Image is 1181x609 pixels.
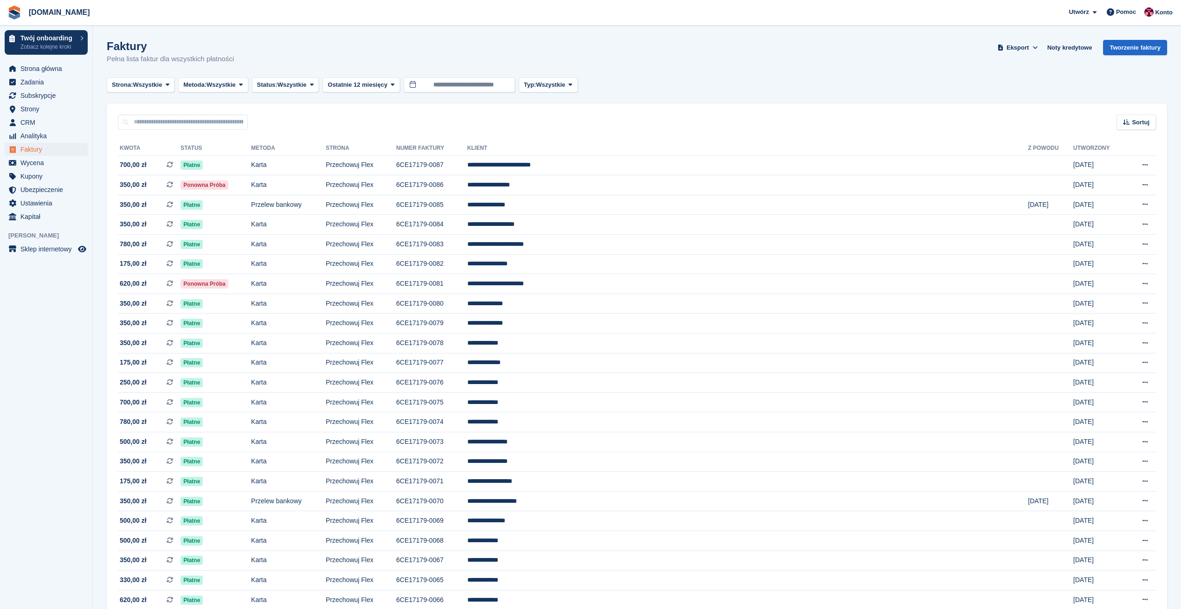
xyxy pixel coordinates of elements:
[1073,314,1127,333] td: [DATE]
[396,215,467,235] td: 6CE17179-0084
[107,77,174,93] button: Strona: Wszystkie
[120,318,147,328] span: 350,00 zł
[251,491,326,511] td: Przelew bankowy
[251,274,326,294] td: Karta
[1073,155,1127,175] td: [DATE]
[181,279,228,288] span: Ponowna próba
[181,200,203,210] span: Płatne
[1044,40,1096,55] a: Noty kredytowe
[120,279,147,288] span: 620,00 zł
[326,314,396,333] td: Przechowuj Flex
[1103,40,1167,55] a: Tworzenie faktury
[20,103,76,115] span: Strony
[1073,274,1127,294] td: [DATE]
[120,555,147,565] span: 350,00 zł
[120,239,147,249] span: 780,00 zł
[326,373,396,393] td: Przechowuj Flex
[251,571,326,590] td: Karta
[120,259,147,269] span: 175,00 zł
[251,294,326,314] td: Karta
[396,235,467,255] td: 6CE17179-0083
[120,536,147,545] span: 500,00 zł
[1073,551,1127,571] td: [DATE]
[251,531,326,551] td: Karta
[1073,472,1127,492] td: [DATE]
[181,477,203,486] span: Płatne
[20,197,76,210] span: Ustawienia
[326,571,396,590] td: Przechowuj Flex
[120,378,147,387] span: 250,00 zł
[5,30,88,55] a: Twój onboarding Zobacz kolejne kroki
[120,358,147,367] span: 175,00 zł
[1073,195,1127,215] td: [DATE]
[328,80,387,90] span: Ostatnie 12 miesięcy
[181,160,203,170] span: Płatne
[178,77,248,93] button: Metoda: Wszystkie
[181,319,203,328] span: Płatne
[181,556,203,565] span: Płatne
[326,294,396,314] td: Przechowuj Flex
[5,129,88,142] a: menu
[251,141,326,156] th: Metoda
[5,143,88,156] a: menu
[1073,254,1127,274] td: [DATE]
[396,531,467,551] td: 6CE17179-0068
[1073,531,1127,551] td: [DATE]
[251,353,326,373] td: Karta
[326,155,396,175] td: Przechowuj Flex
[183,80,207,90] span: Metoda:
[1073,175,1127,195] td: [DATE]
[181,141,251,156] th: Status
[396,392,467,412] td: 6CE17179-0075
[1073,392,1127,412] td: [DATE]
[1155,8,1173,17] span: Konto
[326,472,396,492] td: Przechowuj Flex
[1028,141,1073,156] th: Z powodu
[396,254,467,274] td: 6CE17179-0082
[536,80,565,90] span: Wszystkie
[20,156,76,169] span: Wycena
[107,40,234,52] h1: Faktury
[181,536,203,545] span: Płatne
[396,195,467,215] td: 6CE17179-0085
[20,35,76,41] p: Twój onboarding
[326,353,396,373] td: Przechowuj Flex
[251,472,326,492] td: Karta
[326,274,396,294] td: Przechowuj Flex
[396,175,467,195] td: 6CE17179-0086
[326,531,396,551] td: Przechowuj Flex
[5,197,88,210] a: menu
[396,571,467,590] td: 6CE17179-0065
[396,472,467,492] td: 6CE17179-0071
[181,516,203,526] span: Płatne
[251,175,326,195] td: Karta
[181,220,203,229] span: Płatne
[5,89,88,102] a: menu
[5,76,88,89] a: menu
[1073,373,1127,393] td: [DATE]
[181,398,203,407] span: Płatne
[396,491,467,511] td: 6CE17179-0070
[120,219,147,229] span: 350,00 zł
[120,160,147,170] span: 700,00 zł
[181,240,203,249] span: Płatne
[396,274,467,294] td: 6CE17179-0081
[396,333,467,353] td: 6CE17179-0078
[1073,511,1127,531] td: [DATE]
[326,511,396,531] td: Przechowuj Flex
[326,412,396,432] td: Przechowuj Flex
[326,141,396,156] th: Strona
[1028,491,1073,511] td: [DATE]
[251,235,326,255] td: Karta
[1132,118,1149,127] span: Sortuj
[396,412,467,432] td: 6CE17179-0074
[326,195,396,215] td: Przechowuj Flex
[326,432,396,452] td: Przechowuj Flex
[278,80,307,90] span: Wszystkie
[251,373,326,393] td: Karta
[1073,353,1127,373] td: [DATE]
[20,62,76,75] span: Strona główna
[251,195,326,215] td: Przelew bankowy
[1007,43,1029,52] span: Eksport
[257,80,278,90] span: Status:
